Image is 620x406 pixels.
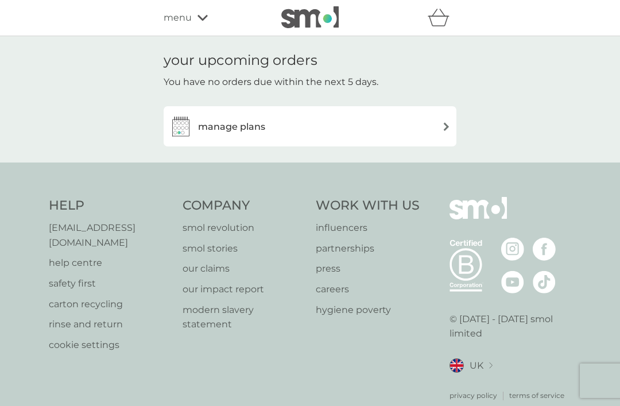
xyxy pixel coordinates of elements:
img: visit the smol Instagram page [501,238,524,261]
a: privacy policy [449,390,497,401]
a: careers [316,282,420,297]
h1: your upcoming orders [164,52,317,69]
a: modern slavery statement [183,303,305,332]
img: smol [281,6,339,28]
a: our claims [183,261,305,276]
img: UK flag [449,358,464,373]
a: partnerships [316,241,420,256]
a: smol stories [183,241,305,256]
h4: Help [49,197,171,215]
p: © [DATE] - [DATE] smol limited [449,312,572,341]
span: menu [164,10,192,25]
a: safety first [49,276,171,291]
img: select a new location [489,362,493,369]
img: smol [449,197,507,236]
a: hygiene poverty [316,303,420,318]
a: influencers [316,221,420,235]
h4: Company [183,197,305,215]
a: carton recycling [49,297,171,312]
a: terms of service [509,390,564,401]
img: visit the smol Facebook page [533,238,556,261]
a: [EMAIL_ADDRESS][DOMAIN_NAME] [49,221,171,250]
span: UK [470,358,483,373]
a: cookie settings [49,338,171,353]
p: You have no orders due within the next 5 days. [164,75,378,90]
a: smol revolution [183,221,305,235]
a: rinse and return [49,317,171,332]
div: basket [428,6,456,29]
img: visit the smol Youtube page [501,270,524,293]
a: help centre [49,256,171,270]
h3: manage plans [198,119,265,134]
img: visit the smol Tiktok page [533,270,556,293]
img: arrow right [442,122,451,131]
h4: Work With Us [316,197,420,215]
a: press [316,261,420,276]
a: our impact report [183,282,305,297]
